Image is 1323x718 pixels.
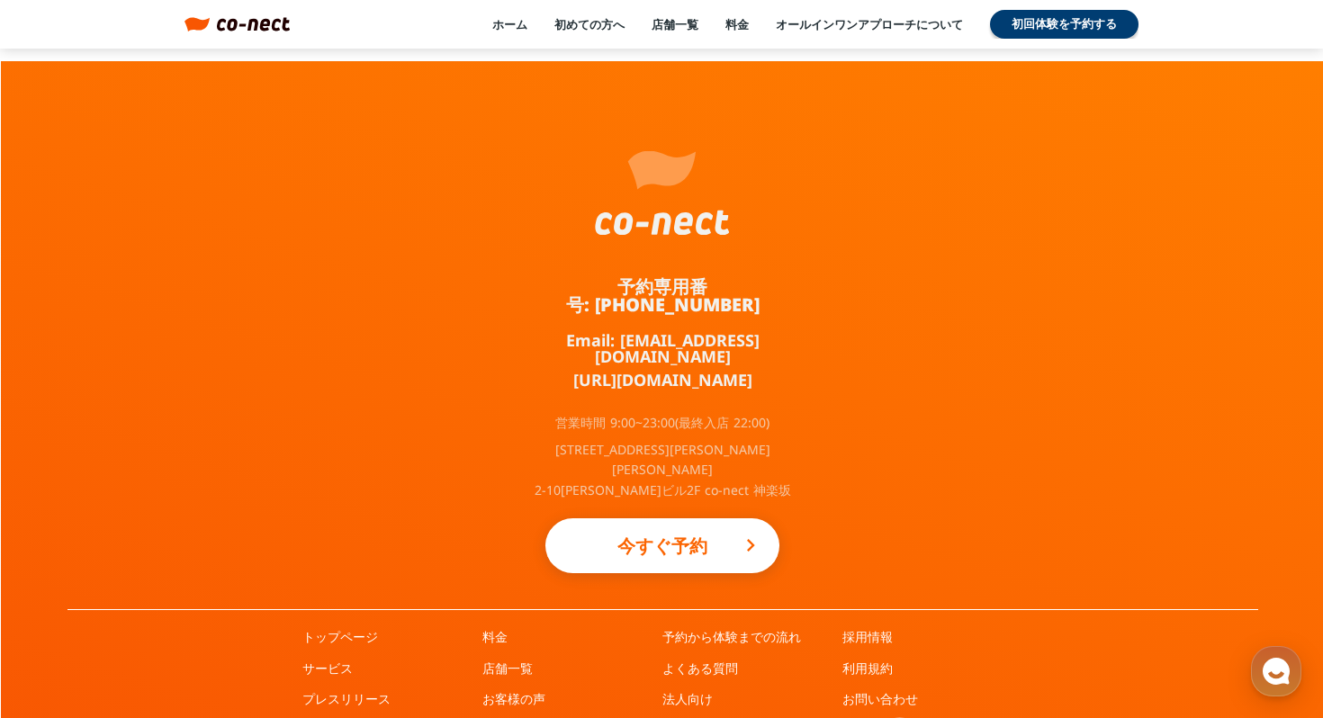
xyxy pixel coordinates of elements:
[842,690,918,708] a: お問い合わせ
[842,628,893,646] a: 採用情報
[581,526,743,566] p: 今すぐ予約
[527,332,797,364] a: Email: [EMAIL_ADDRESS][DOMAIN_NAME]
[302,690,391,708] a: プレスリリース
[545,518,779,573] a: 今すぐ予約keyboard_arrow_right
[482,628,508,646] a: 料金
[302,660,353,678] a: サービス
[555,417,769,429] p: 営業時間 9:00~23:00(最終入店 22:00)
[278,596,300,610] span: 設定
[740,534,761,556] i: keyboard_arrow_right
[662,690,713,708] a: 法人向け
[154,597,197,611] span: チャット
[554,16,625,32] a: 初めての方へ
[46,596,78,610] span: ホーム
[776,16,963,32] a: オールインワンアプローチについて
[119,569,232,614] a: チャット
[725,16,749,32] a: 料金
[662,628,801,646] a: 予約から体験までの流れ
[482,690,545,708] a: お客様の声
[573,372,752,388] a: [URL][DOMAIN_NAME]
[5,569,119,614] a: ホーム
[662,660,738,678] a: よくある質問
[527,278,797,314] a: 予約専用番号: [PHONE_NUMBER]
[482,660,533,678] a: 店舗一覧
[527,440,797,500] p: [STREET_ADDRESS][PERSON_NAME][PERSON_NAME] 2-10[PERSON_NAME]ビル2F co-nect 神楽坂
[652,16,698,32] a: 店舗一覧
[990,10,1138,39] a: 初回体験を予約する
[492,16,527,32] a: ホーム
[232,569,346,614] a: 設定
[842,660,893,678] a: 利用規約
[302,628,378,646] a: トップページ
